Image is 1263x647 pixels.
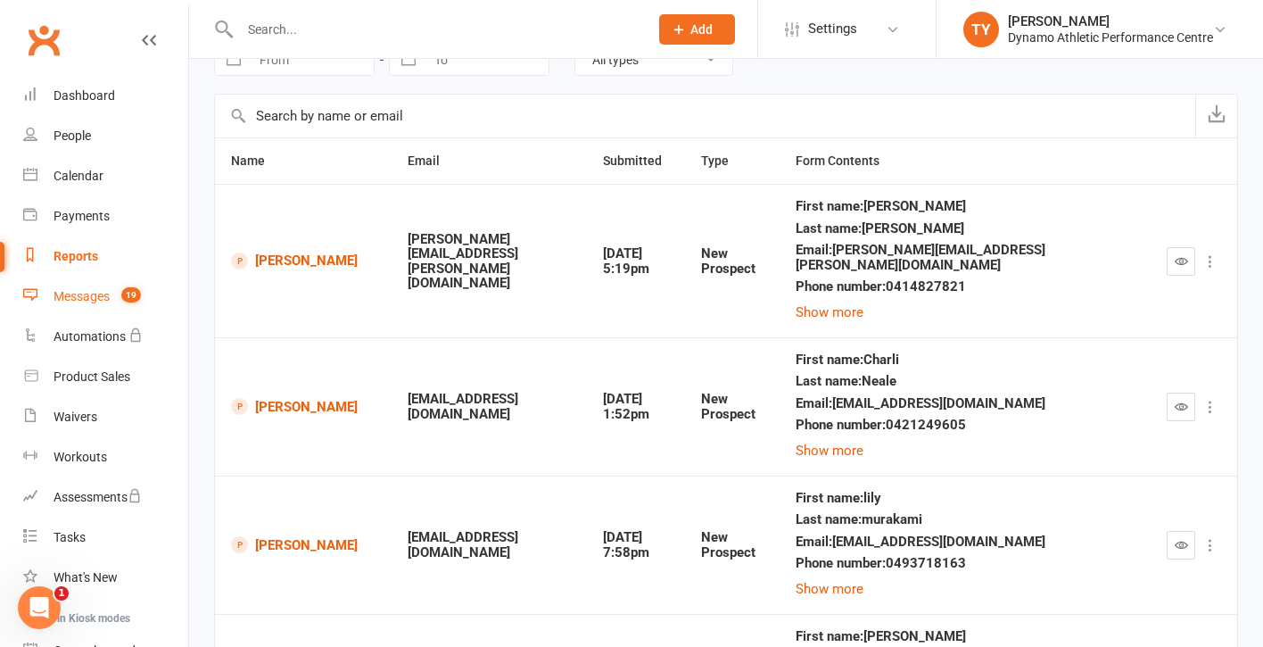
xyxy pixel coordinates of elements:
[23,558,188,598] a: What's New
[23,518,188,558] a: Tasks
[392,138,587,184] th: Email
[796,279,1135,294] div: Phone number : 0414827821
[54,410,97,424] div: Waivers
[796,578,863,600] button: Show more
[231,536,376,553] a: [PERSON_NAME]
[23,477,188,518] a: Assessments
[796,396,1135,411] div: Email : [EMAIL_ADDRESS][DOMAIN_NAME]
[701,246,764,276] div: New Prospect
[54,329,126,344] div: Automations
[23,76,188,116] a: Dashboard
[1008,13,1213,29] div: [PERSON_NAME]
[231,253,376,270] a: [PERSON_NAME]
[23,277,188,317] a: Messages 19
[121,287,141,303] span: 19
[408,530,571,560] div: [EMAIL_ADDRESS][DOMAIN_NAME]
[796,221,1135,236] div: Last name : [PERSON_NAME]
[963,12,999,47] div: TY
[54,249,98,263] div: Reports
[54,369,130,384] div: Product Sales
[408,232,571,291] div: [PERSON_NAME][EMAIL_ADDRESS][PERSON_NAME][DOMAIN_NAME]
[54,586,69,601] span: 1
[796,440,863,461] button: Show more
[685,138,780,184] th: Type
[54,450,107,464] div: Workouts
[54,570,118,585] div: What's New
[54,169,103,183] div: Calendar
[23,397,188,437] a: Waivers
[603,246,668,276] div: [DATE] 5:19pm
[54,88,115,103] div: Dashboard
[701,392,764,421] div: New Prospect
[23,196,188,236] a: Payments
[796,556,1135,571] div: Phone number : 0493718163
[54,530,86,544] div: Tasks
[54,209,110,223] div: Payments
[796,302,863,323] button: Show more
[408,392,571,421] div: [EMAIL_ADDRESS][DOMAIN_NAME]
[215,95,1195,137] input: Search by name or email
[23,156,188,196] a: Calendar
[796,629,1135,644] div: First name : [PERSON_NAME]
[54,129,91,143] div: People
[23,357,188,397] a: Product Sales
[603,392,668,421] div: [DATE] 1:52pm
[54,289,110,303] div: Messages
[23,236,188,277] a: Reports
[701,530,764,560] div: New Prospect
[23,437,188,477] a: Workouts
[231,398,376,415] a: [PERSON_NAME]
[21,18,66,62] a: Clubworx
[603,530,668,560] div: [DATE] 7:58pm
[587,138,684,184] th: Submitted
[796,374,1135,389] div: Last name : Neale
[54,490,142,504] div: Assessments
[796,491,1135,506] div: First name : lily
[1008,29,1213,46] div: Dynamo Athletic Performance Centre
[808,9,857,49] span: Settings
[796,512,1135,527] div: Last name : murakami
[796,243,1135,272] div: Email : [PERSON_NAME][EMAIL_ADDRESS][PERSON_NAME][DOMAIN_NAME]
[796,353,1135,368] div: First name : Charli
[235,17,636,42] input: Search...
[425,45,549,75] input: To
[250,45,374,75] input: From
[796,199,1135,214] div: First name : [PERSON_NAME]
[18,586,61,629] iframe: Intercom live chat
[796,418,1135,433] div: Phone number : 0421249605
[780,138,1151,184] th: Form Contents
[23,116,188,156] a: People
[659,14,735,45] button: Add
[690,22,713,37] span: Add
[796,535,1135,550] div: Email : [EMAIL_ADDRESS][DOMAIN_NAME]
[215,138,392,184] th: Name
[23,317,188,357] a: Automations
